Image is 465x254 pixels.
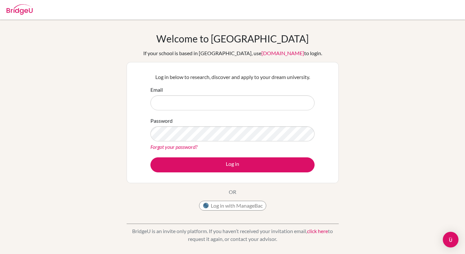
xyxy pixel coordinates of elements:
button: Log in with ManageBac [199,201,266,211]
p: OR [229,188,236,196]
p: BridgeU is an invite only platform. If you haven’t received your invitation email, to request it ... [127,227,339,243]
h1: Welcome to [GEOGRAPHIC_DATA] [156,33,309,44]
label: Email [150,86,163,94]
img: Bridge-U [7,4,33,15]
div: Open Intercom Messenger [443,232,458,247]
label: Password [150,117,173,125]
a: [DOMAIN_NAME] [261,50,304,56]
a: click here [307,228,328,234]
button: Log in [150,157,315,172]
p: Log in below to research, discover and apply to your dream university. [150,73,315,81]
div: If your school is based in [GEOGRAPHIC_DATA], use to login. [143,49,322,57]
a: Forgot your password? [150,144,197,150]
